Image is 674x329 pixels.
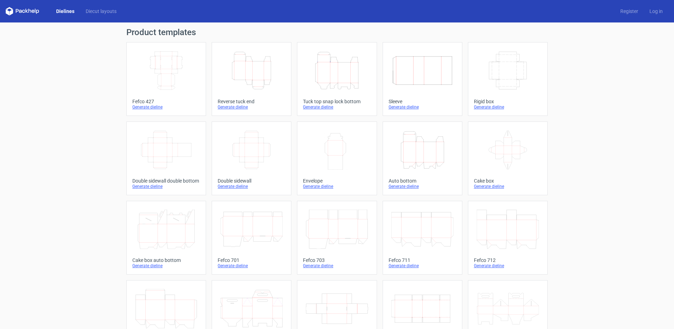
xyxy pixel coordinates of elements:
[218,104,285,110] div: Generate dieline
[474,99,542,104] div: Rigid box
[132,99,200,104] div: Fefco 427
[468,121,548,195] a: Cake boxGenerate dieline
[132,178,200,184] div: Double sidewall double bottom
[474,178,542,184] div: Cake box
[389,99,456,104] div: Sleeve
[468,42,548,116] a: Rigid boxGenerate dieline
[126,28,548,37] h1: Product templates
[297,201,377,275] a: Fefco 703Generate dieline
[644,8,668,15] a: Log in
[132,104,200,110] div: Generate dieline
[303,104,371,110] div: Generate dieline
[389,257,456,263] div: Fefco 711
[389,184,456,189] div: Generate dieline
[212,42,291,116] a: Reverse tuck endGenerate dieline
[474,263,542,269] div: Generate dieline
[389,263,456,269] div: Generate dieline
[468,201,548,275] a: Fefco 712Generate dieline
[303,99,371,104] div: Tuck top snap lock bottom
[218,184,285,189] div: Generate dieline
[303,184,371,189] div: Generate dieline
[474,257,542,263] div: Fefco 712
[297,42,377,116] a: Tuck top snap lock bottomGenerate dieline
[218,263,285,269] div: Generate dieline
[126,201,206,275] a: Cake box auto bottomGenerate dieline
[126,42,206,116] a: Fefco 427Generate dieline
[303,257,371,263] div: Fefco 703
[212,201,291,275] a: Fefco 701Generate dieline
[218,99,285,104] div: Reverse tuck end
[389,104,456,110] div: Generate dieline
[212,121,291,195] a: Double sidewallGenerate dieline
[383,121,462,195] a: Auto bottomGenerate dieline
[218,257,285,263] div: Fefco 701
[474,104,542,110] div: Generate dieline
[51,8,80,15] a: Dielines
[383,201,462,275] a: Fefco 711Generate dieline
[383,42,462,116] a: SleeveGenerate dieline
[132,263,200,269] div: Generate dieline
[615,8,644,15] a: Register
[80,8,122,15] a: Diecut layouts
[132,184,200,189] div: Generate dieline
[132,257,200,263] div: Cake box auto bottom
[303,263,371,269] div: Generate dieline
[474,184,542,189] div: Generate dieline
[297,121,377,195] a: EnvelopeGenerate dieline
[303,178,371,184] div: Envelope
[389,178,456,184] div: Auto bottom
[126,121,206,195] a: Double sidewall double bottomGenerate dieline
[218,178,285,184] div: Double sidewall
